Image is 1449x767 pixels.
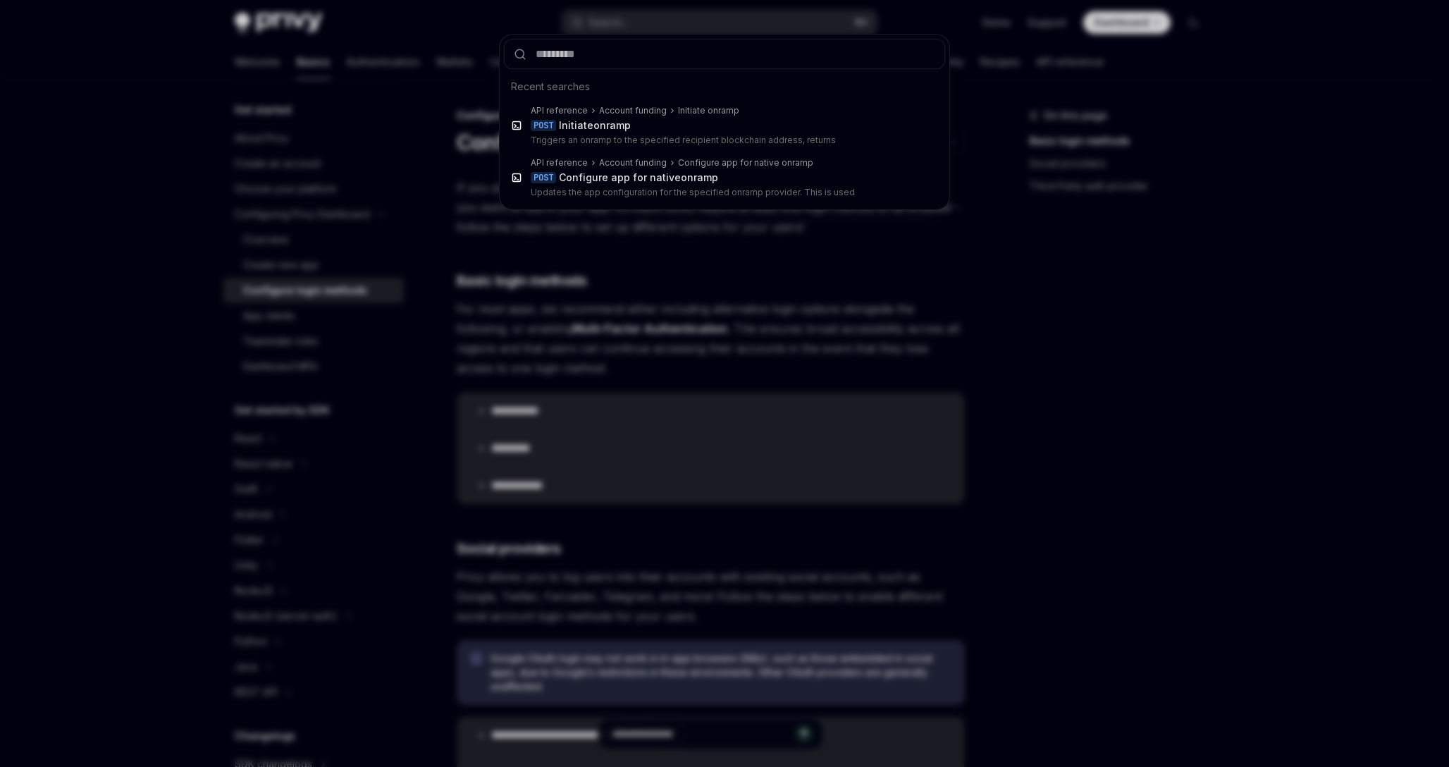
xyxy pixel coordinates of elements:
b: onramp [681,171,718,183]
div: POST [531,120,556,131]
div: Account funding [599,157,667,168]
div: Configure app for native onramp [678,157,813,168]
div: Configure app for native [559,171,718,184]
p: Updates the app configuration for the specified onramp provider. This is used [531,187,915,198]
div: API reference [531,105,588,116]
p: Triggers an onramp to the specified recipient blockchain address, returns [531,135,915,146]
b: onramp [593,119,631,131]
span: Recent searches [511,80,590,94]
div: Initiate onramp [678,105,739,116]
div: POST [531,172,556,183]
div: API reference [531,157,588,168]
div: Account funding [599,105,667,116]
div: Initiate [559,119,631,132]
